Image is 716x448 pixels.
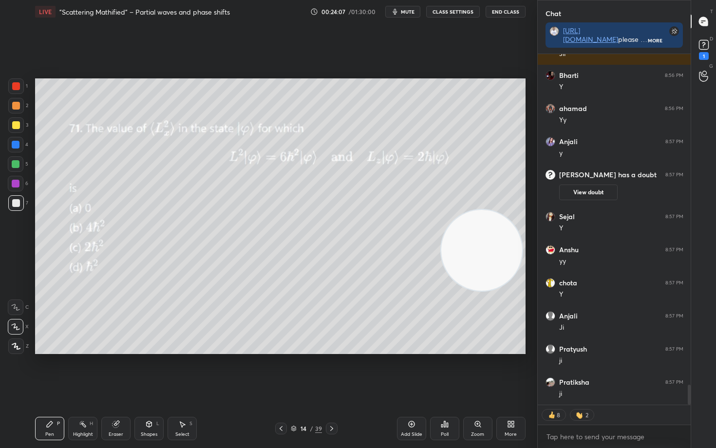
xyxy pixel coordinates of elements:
[665,280,683,286] div: 8:57 PM
[557,411,561,419] div: 8
[563,26,649,44] div: please mark your attendance in the comment section
[559,170,657,179] h6: [PERSON_NAME] has a doubt
[175,432,189,437] div: Select
[665,106,683,112] div: 8:56 PM
[90,421,93,426] div: H
[710,8,713,15] p: T
[665,346,683,352] div: 8:57 PM
[559,212,575,221] h6: Sejal
[665,247,683,253] div: 8:57 PM
[471,432,484,437] div: Zoom
[549,26,559,36] img: 5fec7a98e4a9477db02da60e09992c81.jpg
[575,410,585,420] img: waving_hand.png
[315,424,322,433] div: 39
[665,313,683,319] div: 8:57 PM
[559,137,578,146] h6: Anjali
[559,149,683,158] div: y
[35,6,56,18] div: LIVE
[585,411,589,419] div: 2
[546,212,555,222] img: c3fb13817f454b45ae01e1b3f4ec8f52.jpg
[385,6,420,18] button: mute
[8,78,28,94] div: 1
[559,290,683,299] div: Y
[710,35,713,42] p: D
[559,104,587,113] h6: ahamad
[547,410,557,420] img: thumbs_up.png
[559,185,618,200] button: View doubt
[310,426,313,431] div: /
[648,37,662,44] div: More
[8,156,28,172] div: 5
[559,356,683,366] div: ji
[401,8,415,15] span: mute
[538,54,691,405] div: grid
[546,311,555,321] img: default.png
[73,432,93,437] div: Highlight
[559,245,579,254] h6: Anshu
[546,344,555,354] img: default.png
[546,137,555,147] img: da319626a3fb404791c0a2d430e242dd.jpg
[141,432,157,437] div: Shapes
[559,82,683,92] div: Y
[559,224,683,233] div: Y
[559,312,578,320] h6: Anjali
[546,71,555,80] img: b788a65ec98542e6ab0665aea0422d2c.jpg
[505,432,517,437] div: More
[559,279,577,287] h6: chota
[559,71,579,80] h6: Bharti
[538,0,569,26] p: Chat
[559,323,683,333] div: Ji
[699,52,709,60] div: 1
[8,319,29,335] div: X
[441,432,449,437] div: Poll
[563,26,618,44] a: [URL][DOMAIN_NAME]
[401,432,422,437] div: Add Slide
[8,299,29,315] div: C
[559,49,683,59] div: Jii
[486,6,526,18] button: End Class
[45,432,54,437] div: Pen
[8,98,28,113] div: 2
[8,195,28,211] div: 7
[59,7,230,17] h4: "Scattering Mathified" – Partial waves and phase shifts
[156,421,159,426] div: L
[109,432,123,437] div: Eraser
[8,338,29,354] div: Z
[665,214,683,220] div: 8:57 PM
[546,278,555,288] img: fbc741841cb54ec4844ce43ffda78d4d.jpg
[8,117,28,133] div: 3
[426,6,480,18] button: CLASS SETTINGS
[709,62,713,70] p: G
[665,73,683,78] div: 8:56 PM
[8,176,28,191] div: 6
[546,104,555,113] img: eb9389c9f8194c5c9600a196b730c336.jpg
[546,245,555,255] img: f267efbb575f406c81e0b7878e6d3f8e.jpg
[8,137,28,152] div: 4
[665,379,683,385] div: 8:57 PM
[299,426,308,431] div: 14
[559,345,587,354] h6: Pratyush
[559,257,683,266] div: yy
[559,389,683,399] div: ji
[189,421,192,426] div: S
[665,172,683,178] div: 8:57 PM
[57,421,60,426] div: P
[665,139,683,145] div: 8:57 PM
[559,378,589,387] h6: Pratiksha
[546,377,555,387] img: 4755fba99fb04e9db06798c83be174d2.jpg
[559,115,683,125] div: Yy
